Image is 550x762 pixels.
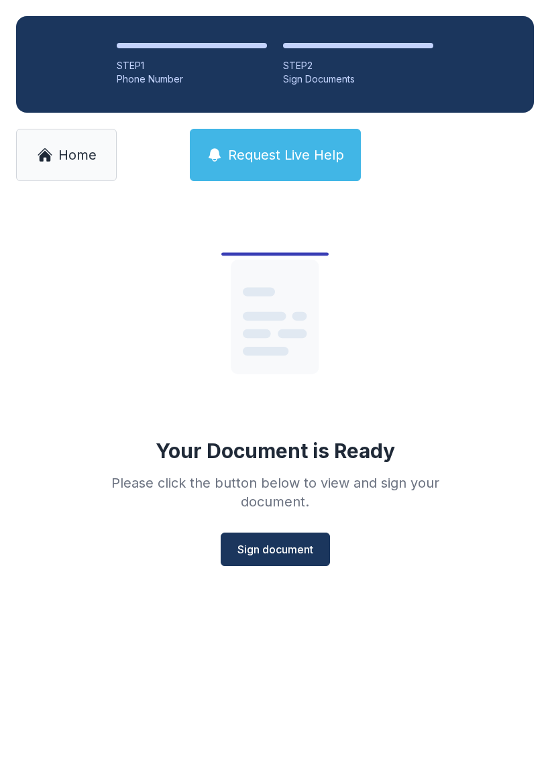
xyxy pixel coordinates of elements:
div: Please click the button below to view and sign your document. [82,474,468,511]
span: Sign document [237,541,313,557]
span: Home [58,146,97,164]
div: Phone Number [117,72,267,86]
div: Your Document is Ready [156,439,395,463]
div: STEP 1 [117,59,267,72]
span: Request Live Help [228,146,344,164]
div: STEP 2 [283,59,433,72]
div: Sign Documents [283,72,433,86]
